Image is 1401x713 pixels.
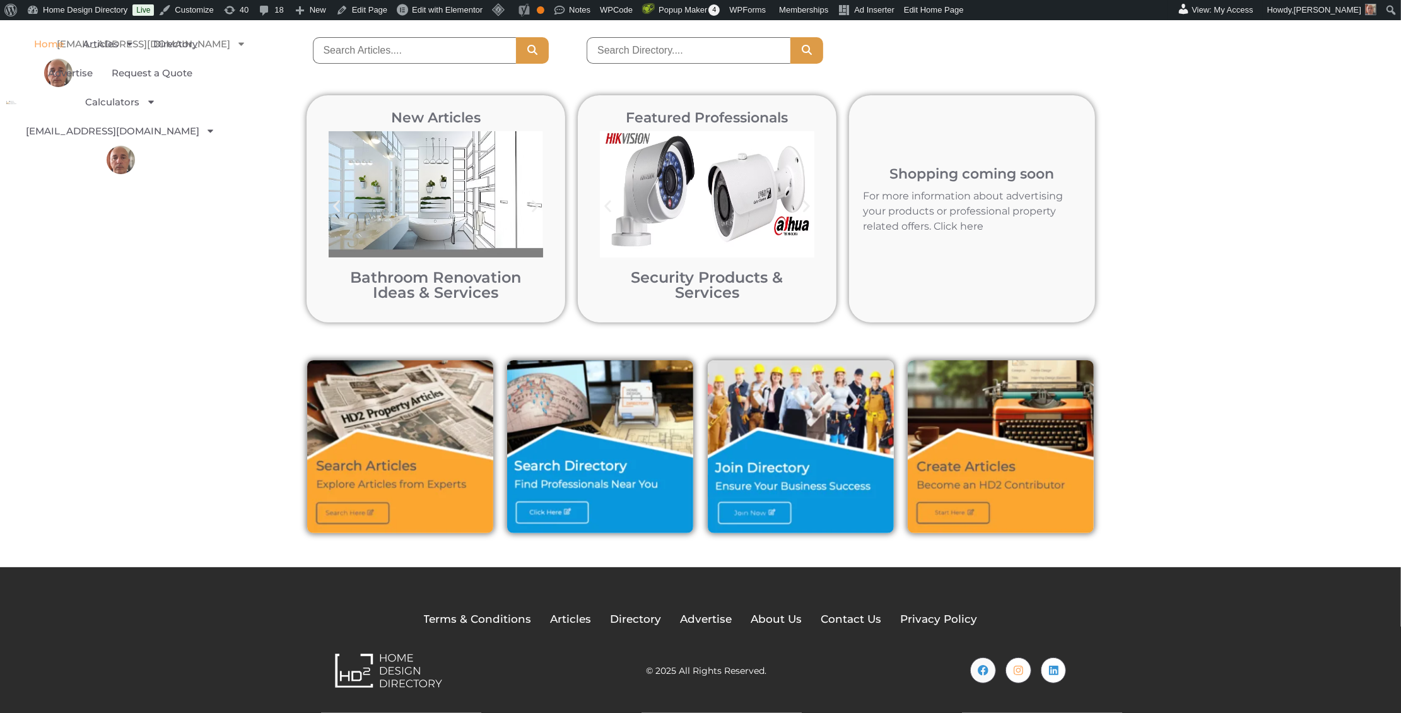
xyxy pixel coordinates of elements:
span: 4 [708,4,720,16]
a: Advertise [49,59,93,88]
div: OK [537,6,544,14]
div: Next slide [792,192,821,221]
img: Mark Czernkowski [107,146,135,174]
button: Search [516,37,549,64]
a: Terms & Conditions [424,611,532,628]
button: Search [790,37,823,64]
div: 5 / 12 [594,125,821,307]
a: Request a Quote [112,59,193,88]
div: Previous slide [594,192,622,221]
input: Search Directory.... [587,37,790,64]
a: Calculators [86,88,156,117]
a: Privacy Policy [901,611,978,628]
a: [EMAIL_ADDRESS][DOMAIN_NAME] [26,117,215,146]
span: Edit with Elementor [412,5,483,15]
a: Directory [611,611,662,628]
a: Home [34,30,64,59]
a: Contact Us [821,611,882,628]
input: Search Articles.... [313,37,517,64]
div: Next slide [521,192,549,221]
a: Articles [551,611,592,628]
h2: New Articles [322,111,549,125]
span: [PERSON_NAME] [1294,5,1361,15]
a: Directory [153,30,197,59]
h2: Featured Professionals [594,111,821,125]
h2: © 2025 All Rights Reserved. [646,666,766,675]
nav: Menu [16,30,44,174]
div: 5 / 12 [322,125,549,307]
div: Previous slide [322,192,351,221]
a: Security Products & Services [631,268,783,302]
a: Advertise [681,611,732,628]
a: About Us [751,611,802,628]
a: Bathroom Renovation Ideas & Services [350,268,521,302]
a: Live [132,4,154,16]
a: Articles [83,30,134,59]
